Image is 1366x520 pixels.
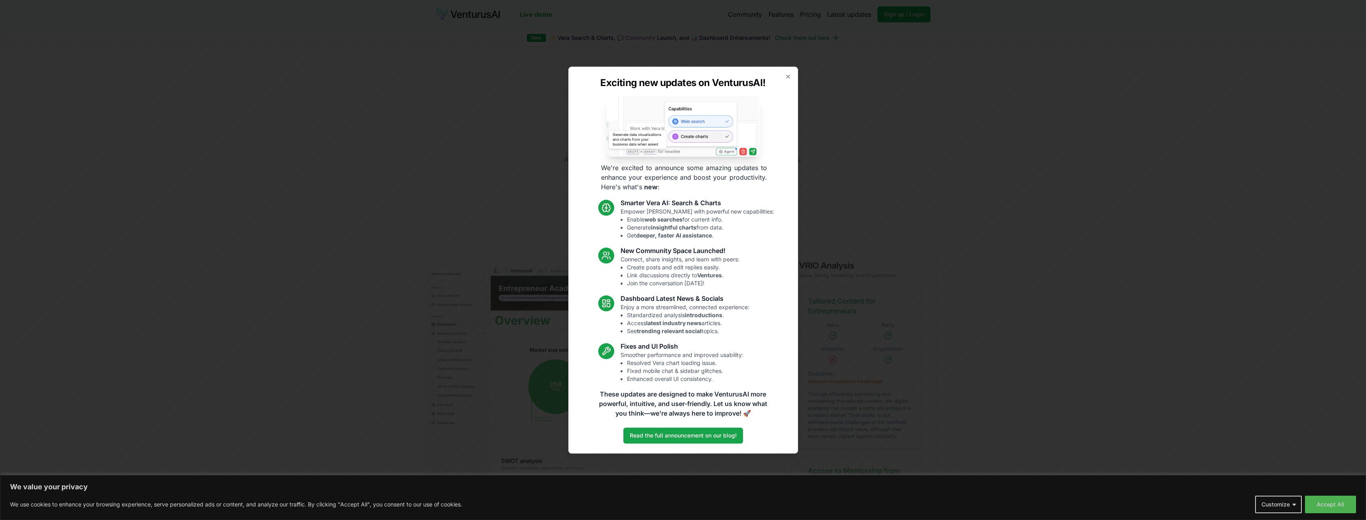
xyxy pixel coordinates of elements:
[627,271,739,279] li: Link discussions directly to .
[685,312,722,318] strong: introductions
[627,216,774,224] li: Enable for current info.
[621,303,749,335] p: Enjoy a more streamlined, connected experience:
[621,351,743,383] p: Smoother performance and improved usability:
[627,279,739,287] li: Join the conversation [DATE]!
[621,294,749,303] h3: Dashboard Latest News & Socials
[627,263,739,271] li: Create posts and edit replies easily.
[697,272,722,279] strong: Ventures
[607,96,760,157] img: Vera AI
[621,255,739,287] p: Connect, share insights, and learn with peers:
[621,198,774,208] h3: Smarter Vera AI: Search & Charts
[627,375,743,383] li: Enhanced overall UI consistency.
[636,232,712,239] strong: deeper, faster AI assistance
[621,208,774,239] p: Empower [PERSON_NAME] with powerful new capabilities:
[595,163,773,192] p: We're excited to announce some amazing updates to enhance your experience and boost your producti...
[627,311,749,319] li: Standardized analysis .
[621,341,743,351] h3: Fixes and UI Polish
[627,232,774,239] li: Get .
[627,367,743,375] li: Fixed mobile chat & sidebar glitches.
[646,320,702,326] strong: latest industry news
[621,246,739,255] h3: New Community Space Launched!
[644,183,658,191] strong: new
[637,328,702,334] strong: trending relevant social
[623,428,743,443] a: Read the full announcement on our blog!
[627,359,743,367] li: Resolved Vera chart loading issue.
[627,224,774,232] li: Generate from data.
[600,77,765,89] h2: Exciting new updates on VenturusAI!
[651,224,696,231] strong: insightful charts
[627,327,749,335] li: See topics.
[594,389,773,418] p: These updates are designed to make VenturusAI more powerful, intuitive, and user-friendly. Let us...
[645,216,682,223] strong: web searches
[627,319,749,327] li: Access articles.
